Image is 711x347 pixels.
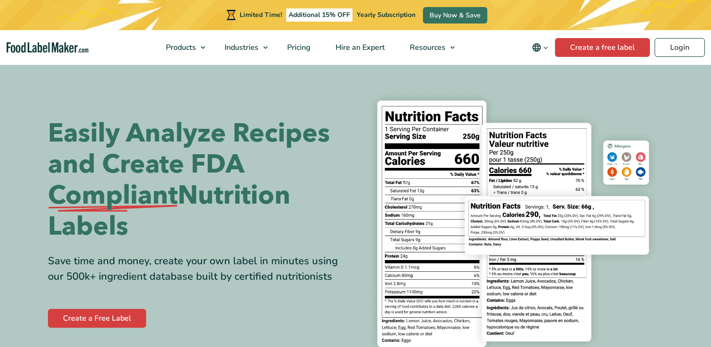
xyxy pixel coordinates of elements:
[333,42,386,53] span: Hire an Expert
[240,10,282,19] span: Limited Time!
[48,253,349,284] div: Save time and money, create your own label in minutes using our 500k+ ingredient database built b...
[275,30,321,65] a: Pricing
[555,38,650,57] a: Create a free label
[284,42,312,53] span: Pricing
[48,309,146,328] a: Create a Free Label
[407,42,446,53] span: Resources
[286,8,352,22] span: Additional 15% OFF
[525,38,555,57] button: Change language
[212,30,273,65] a: Industries
[398,30,460,65] a: Resources
[7,42,88,53] a: Food Label Maker homepage
[163,42,197,53] span: Products
[323,30,395,65] a: Hire an Expert
[154,30,210,65] a: Products
[655,38,705,57] a: Login
[357,10,415,19] span: Yearly Subscription
[222,42,259,53] span: Industries
[48,180,178,211] span: Compliant
[423,7,487,24] a: Buy Now & Save
[48,118,349,242] h1: Easily Analyze Recipes and Create FDA Nutrition Labels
